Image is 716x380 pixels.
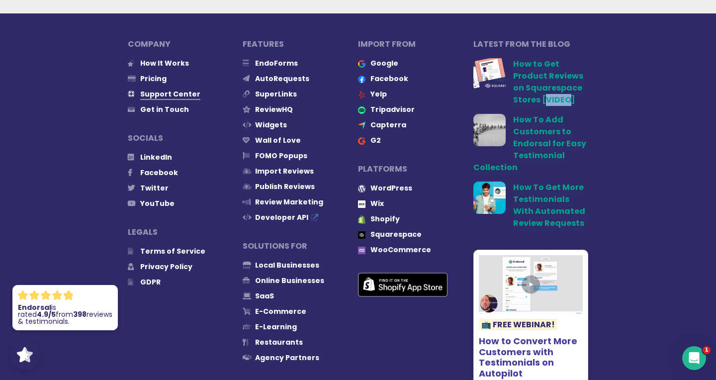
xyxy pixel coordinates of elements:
[358,214,400,224] a: Shopify
[358,185,365,192] img: wordpress.org.png
[370,135,381,145] span: G2
[370,104,415,114] span: Tripadvisor
[140,277,161,287] span: GDPR
[255,212,308,222] span: Developer API
[140,74,167,84] span: Pricing
[255,260,319,270] span: Local Businesses
[128,58,189,68] a: How It Works
[140,168,178,178] span: Facebook
[243,197,323,207] a: Review Marketing
[255,322,297,332] span: E-Learning
[479,319,557,330] span: 📺 FREE WEBINAR!
[243,135,301,145] a: Wall of Love
[358,106,365,114] img: tripadvisor.com.png
[243,151,307,161] a: FOMO Popups
[358,91,365,98] img: yelp.com.png
[128,198,175,208] a: YouTube
[243,89,297,99] a: SuperLinks
[370,183,412,193] span: WordPress
[370,245,431,255] span: WooCommerce
[255,166,314,176] span: Import Reviews
[479,255,583,314] img: 0b559459cc9f48ef8c3ed62ee295ed79-with-play.gif
[140,58,189,68] span: How It Works
[243,166,314,176] a: Import Reviews
[358,38,473,50] p: Import from
[37,309,56,319] strong: 4.9/5
[128,168,178,178] a: Facebook
[473,58,506,91] img: How to Get Product Reviews on Squarespace Stores [VIDEO]
[128,38,243,50] p: Company
[243,182,315,191] a: Publish Reviews
[243,74,309,84] a: AutoRequests
[243,353,319,363] a: Agency Partners
[358,273,447,297] img: shopify-badge.png
[703,346,711,354] span: 1
[255,104,293,114] span: ReviewHQ
[358,231,365,239] img: squarespace.com.png
[18,304,112,325] p: is rated from reviews & testimonials.
[128,277,161,287] a: GDPR
[255,197,323,207] span: Review Marketing
[358,137,365,145] img: g2.com.png
[358,229,422,239] a: Squarespace
[513,58,583,106] a: How to Get Product Reviews on Squarespace Stores [VIDEO]
[358,135,381,145] a: G2
[255,182,315,191] span: Publish Reviews
[255,291,274,301] span: SaaS
[140,183,169,193] span: Twitter
[243,322,297,332] a: E-Learning
[358,163,473,175] p: Platforms
[243,306,306,316] a: E-Commerce
[358,183,412,193] a: WordPress
[140,152,172,162] span: LinkedIn
[243,337,303,347] a: Restaurants
[682,346,706,370] iframe: Intercom live chat
[128,183,169,193] a: Twitter
[370,229,422,239] span: Squarespace
[243,260,319,270] a: Local Businesses
[358,247,365,254] img: woocommerce.com.png
[255,276,324,285] span: Online Businesses
[140,104,189,114] span: Get in Touch
[140,89,200,100] span: Support Center
[140,198,175,208] span: YouTube
[358,215,365,224] img: shopify.com.png
[128,152,172,162] a: LinkedIn
[358,198,384,208] a: Wix
[358,74,408,84] a: Facebook
[18,302,51,312] strong: Endorsal
[243,276,324,285] a: Online Businesses
[128,74,167,84] a: Pricing
[243,240,307,253] a: Solutions for
[243,104,293,114] a: ReviewHQ
[128,132,243,144] p: Socials
[370,89,387,99] span: Yelp
[243,58,298,68] a: EndoForms
[370,214,400,224] span: Shopify
[370,74,408,84] span: Facebook
[358,120,406,130] a: Capterra
[358,60,365,68] img: google.com.png
[255,58,298,68] span: EndoForms
[255,353,319,363] span: Agency Partners
[73,309,87,319] strong: 398
[358,89,387,99] a: Yelp
[370,198,384,208] span: Wix
[473,38,589,50] p: Latest from the Blog
[358,58,398,68] a: Google
[140,262,192,272] span: Privacy Policy
[243,212,324,222] a: Developer API
[358,104,415,114] a: Tripadvisor
[370,58,398,68] span: Google
[243,38,284,51] a: Features
[140,246,205,256] span: Terms of Service
[473,114,506,146] img: How To Add Customers to Endorsal for Easy Testimonial Collection
[128,226,243,238] p: Legals
[513,182,585,230] a: How To Get More Testimonials With Automated Review Requests
[255,135,301,145] span: Wall of Love
[473,114,586,174] a: How To Add Customers to Endorsal for Easy Testimonial Collection
[255,306,306,316] span: E-Commerce
[255,89,297,99] span: SuperLinks
[128,89,200,99] a: Support Center
[243,291,274,301] a: SaaS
